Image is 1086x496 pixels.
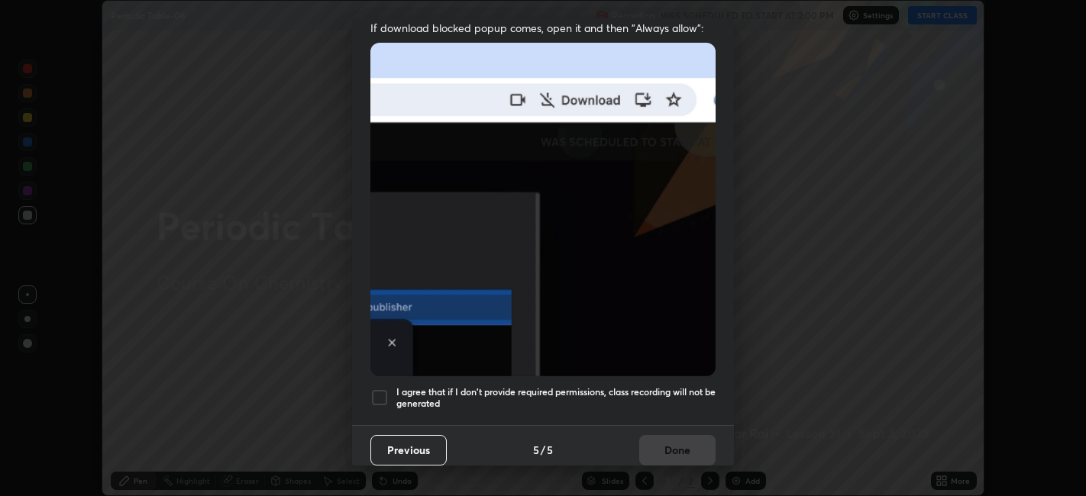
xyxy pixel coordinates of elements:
[370,435,447,465] button: Previous
[547,442,553,458] h4: 5
[370,43,716,376] img: downloads-permission-blocked.gif
[396,386,716,410] h5: I agree that if I don't provide required permissions, class recording will not be generated
[541,442,545,458] h4: /
[533,442,539,458] h4: 5
[370,21,716,35] span: If download blocked popup comes, open it and then "Always allow":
